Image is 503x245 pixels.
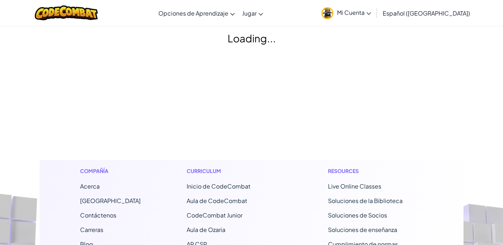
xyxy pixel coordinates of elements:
a: Soluciones de Socios [328,211,387,219]
a: Mi Cuenta [318,1,375,24]
a: Aula de CodeCombat [187,197,247,204]
h1: Curriculum [187,167,282,175]
a: Español ([GEOGRAPHIC_DATA]) [379,3,474,23]
h1: Compañía [80,167,141,175]
a: Acerca [80,182,100,190]
a: [GEOGRAPHIC_DATA] [80,197,141,204]
img: CodeCombat logo [35,5,98,20]
a: Aula de Ozaria [187,226,225,233]
img: avatar [321,7,333,19]
span: Mi Cuenta [337,9,371,16]
span: Contáctenos [80,211,116,219]
a: Carreras [80,226,103,233]
a: Jugar [238,3,267,23]
a: Soluciones de enseñanza [328,226,397,233]
span: Español ([GEOGRAPHIC_DATA]) [383,9,470,17]
a: Live Online Classes [328,182,381,190]
span: Inicio de CodeCombat [187,182,250,190]
span: Jugar [242,9,257,17]
span: Opciones de Aprendizaje [158,9,228,17]
a: Opciones de Aprendizaje [155,3,238,23]
a: Soluciones de la Biblioteca [328,197,403,204]
h1: Resources [328,167,423,175]
a: CodeCombat Junior [187,211,242,219]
